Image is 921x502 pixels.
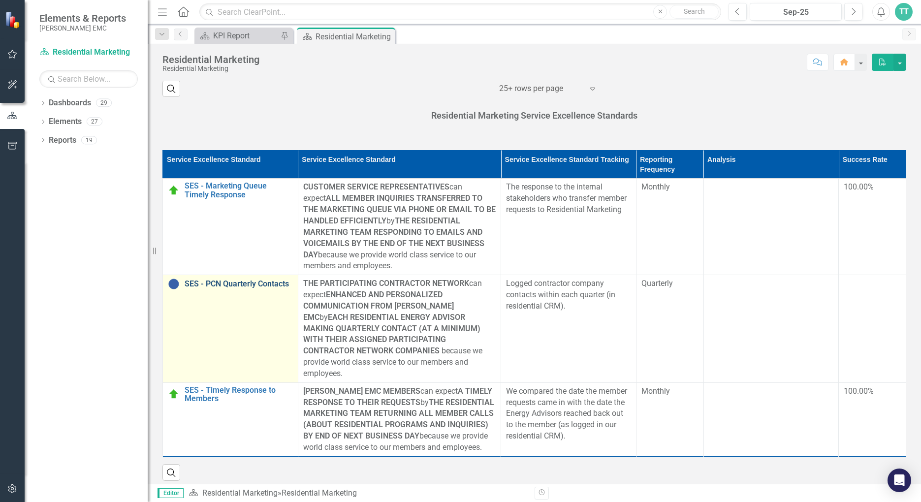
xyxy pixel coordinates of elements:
[506,182,627,214] span: The response to the internal stakeholders who transfer member requests to Residential Marketing
[303,216,484,259] strong: THE RESIDENTIAL MARKETING TEAM RESPONDING TO EMAILS AND VOICEMAILS BY THE END OF THE NEXT BUSINES...
[39,47,138,58] a: Residential Marketing
[5,11,22,29] img: ClearPoint Strategy
[753,6,838,18] div: Sep-25
[636,275,703,383] td: Double-Click to Edit
[303,386,420,396] strong: [PERSON_NAME] EMC MEMBERS
[501,179,636,275] td: Double-Click to Edit
[81,136,97,144] div: 19
[199,3,721,21] input: Search ClearPoint...
[501,275,636,383] td: Double-Click to Edit
[298,382,501,456] td: Double-Click to Edit
[298,179,501,275] td: Double-Click to Edit
[163,179,298,275] td: Double-Click to Edit Right Click for Context Menu
[49,97,91,109] a: Dashboards
[303,313,480,356] strong: EACH RESIDENTIAL ENERGY ADVISOR MAKING QUARTERLY CONTACT (AT A MINIMUM) WITH THEIR ASSIGNED PARTI...
[87,118,102,126] div: 27
[39,12,126,24] span: Elements & Reports
[189,488,527,499] div: »
[303,182,496,272] p: can expect by because we provide world class service to our members and employees.
[431,110,637,121] strong: Residential Marketing Service Excellence Standards
[96,99,112,107] div: 29
[303,193,496,225] strong: ALL MEMBER INQUIRIES TRANSFERRED TO THE MARKETING QUEUE VIA PHONE OR EMAIL TO BE HANDLED EFFICIENTLY
[49,116,82,127] a: Elements
[703,382,839,456] td: Double-Click to Edit
[636,382,703,456] td: Double-Click to Edit
[888,469,911,492] div: Open Intercom Messenger
[39,24,126,32] small: [PERSON_NAME] EMC
[703,275,839,383] td: Double-Click to Edit
[185,182,293,199] a: SES - Marketing Queue Timely Response
[641,278,699,289] div: Quarterly
[162,65,259,72] div: Residential Marketing
[641,182,699,193] div: Monthly
[750,3,842,21] button: Sep-25
[303,279,469,288] strong: THE PARTICIPATING CONTRACTOR NETWORK
[703,179,839,275] td: Double-Click to Edit
[158,488,184,498] span: Editor
[501,382,636,456] td: Double-Click to Edit
[298,275,501,383] td: Double-Click to Edit
[303,278,496,379] p: can expect by because we provide world class service to our members and employees.
[684,7,705,15] span: Search
[197,30,278,42] a: KPI Report
[282,488,357,498] div: Residential Marketing
[39,70,138,88] input: Search Below...
[303,386,492,407] strong: A TIMELY RESPONSE TO THEIR REQUESTS
[303,290,454,322] strong: ENHANCED AND PERSONALIZED COMMUNICATION FROM [PERSON_NAME] EMC
[641,386,699,397] div: Monthly
[163,382,298,456] td: Double-Click to Edit Right Click for Context Menu
[202,488,278,498] a: Residential Marketing
[895,3,913,21] button: TT
[636,179,703,275] td: Double-Click to Edit
[303,386,496,453] p: can expect by because we provide world class service to our members and employees.
[213,30,278,42] div: KPI Report
[506,386,627,440] span: We compared the date the member requests came in with the date the Energy Advisors reached back o...
[168,388,180,400] img: At Target
[506,279,615,311] span: Logged contractor company contacts within each quarter (in residential CRM).
[303,182,449,191] strong: CUSTOMER SERVICE REPRESENTATIVES
[844,386,874,396] span: 100.00%
[168,278,180,290] img: No Information
[316,31,393,43] div: Residential Marketing
[163,275,298,383] td: Double-Click to Edit Right Click for Context Menu
[185,280,293,288] a: SES - PCN Quarterly Contacts
[168,185,180,196] img: At Target
[49,135,76,146] a: Reports
[844,182,874,191] span: 100.00%
[669,5,719,19] button: Search
[162,54,259,65] div: Residential Marketing
[185,386,293,403] a: SES - Timely Response to Members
